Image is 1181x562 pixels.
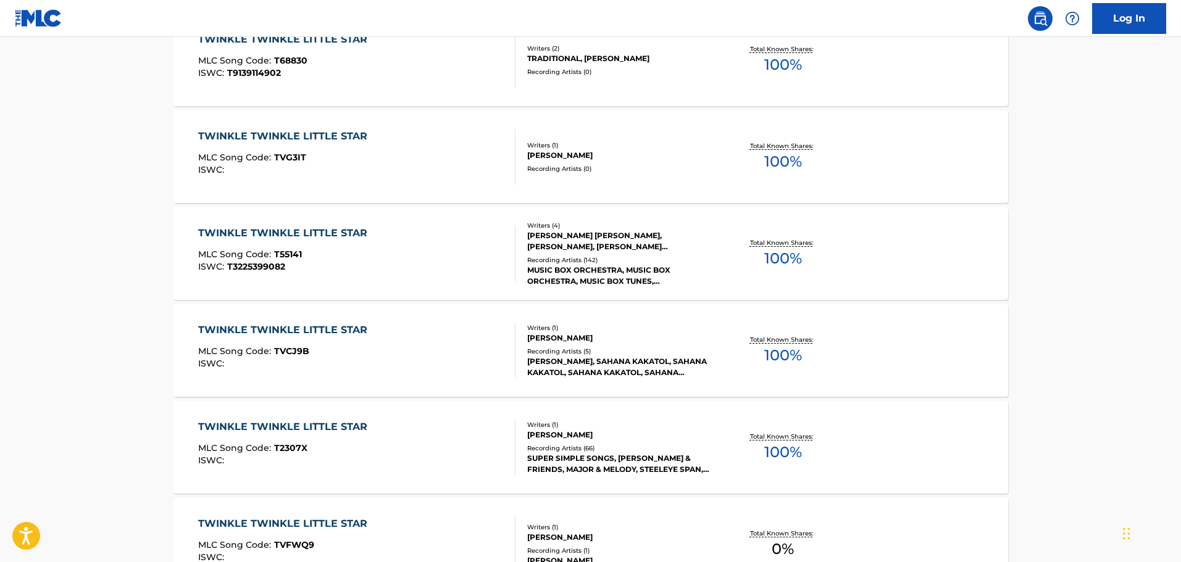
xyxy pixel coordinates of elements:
[198,67,227,78] span: ISWC :
[173,304,1008,397] a: TWINKLE TWINKLE LITTLE STARMLC Song Code:TVCJ9BISWC:Writers (1)[PERSON_NAME]Recording Artists (5)...
[750,335,816,344] p: Total Known Shares:
[750,529,816,538] p: Total Known Shares:
[227,261,285,272] span: T3225399082
[198,261,227,272] span: ISWC :
[527,53,714,64] div: TRADITIONAL, [PERSON_NAME]
[527,429,714,440] div: [PERSON_NAME]
[527,265,714,287] div: MUSIC BOX ORCHESTRA, MUSIC BOX ORCHESTRA, MUSIC BOX TUNES, [PERSON_NAME], BIG BIRD
[198,419,373,434] div: TWINKLE TWINKLE LITTLE STAR
[173,14,1008,106] a: TWINKLE TWINKLE LITTLE STARMLC Song Code:T68830ISWC:T9139114902Writers (2)TRADITIONAL, [PERSON_NA...
[750,141,816,151] p: Total Known Shares:
[527,333,714,344] div: [PERSON_NAME]
[274,55,307,66] span: T68830
[527,230,714,252] div: [PERSON_NAME] [PERSON_NAME], [PERSON_NAME], [PERSON_NAME] [PERSON_NAME]
[527,532,714,543] div: [PERSON_NAME]
[764,54,802,76] span: 100 %
[198,345,274,357] span: MLC Song Code :
[274,152,306,163] span: TVG3IT
[527,255,714,265] div: Recording Artists ( 142 )
[274,249,302,260] span: T55141
[764,151,802,173] span: 100 %
[1119,503,1181,562] iframe: Chat Widget
[227,67,281,78] span: T9139114902
[750,238,816,247] p: Total Known Shares:
[15,9,62,27] img: MLC Logo
[527,150,714,161] div: [PERSON_NAME]
[173,110,1008,203] a: TWINKLE TWINKLE LITTLE STARMLC Song Code:TVG3ITISWC:Writers (1)[PERSON_NAME]Recording Artists (0)...
[527,141,714,150] div: Writers ( 1 )
[1028,6,1053,31] a: Public Search
[198,55,274,66] span: MLC Song Code :
[198,32,373,47] div: TWINKLE TWINKLE LITTLE STAR
[527,420,714,429] div: Writers ( 1 )
[527,67,714,76] div: Recording Artists ( 0 )
[198,442,274,453] span: MLC Song Code :
[198,129,373,144] div: TWINKLE TWINKLE LITTLE STAR
[527,444,714,453] div: Recording Artists ( 66 )
[198,358,227,369] span: ISWC :
[198,539,274,550] span: MLC Song Code :
[527,523,714,532] div: Writers ( 1 )
[198,226,373,241] div: TWINKLE TWINKLE LITTLE STAR
[1033,11,1048,26] img: search
[198,164,227,175] span: ISWC :
[527,221,714,230] div: Writers ( 4 )
[274,539,314,550] span: TVFWQ9
[198,455,227,466] span: ISWC :
[764,344,802,366] span: 100 %
[274,345,309,357] span: TVCJ9B
[173,401,1008,494] a: TWINKLE TWINKLE LITTLE STARMLC Song Code:T2307XISWC:Writers (1)[PERSON_NAME]Recording Artists (66...
[527,453,714,475] div: SUPER SIMPLE SONGS, [PERSON_NAME] & FRIENDS, MAJOR & MELODY, STEELEYE SPAN, [PERSON_NAME]
[527,546,714,555] div: Recording Artists ( 1 )
[1092,3,1166,34] a: Log In
[1123,515,1130,552] div: Arrastar
[1060,6,1085,31] div: Help
[198,516,373,531] div: TWINKLE TWINKLE LITTLE STAR
[198,323,373,337] div: TWINKLE TWINKLE LITTLE STAR
[527,347,714,356] div: Recording Artists ( 5 )
[527,323,714,333] div: Writers ( 1 )
[173,207,1008,300] a: TWINKLE TWINKLE LITTLE STARMLC Song Code:T55141ISWC:T3225399082Writers (4)[PERSON_NAME] [PERSON_N...
[527,164,714,173] div: Recording Artists ( 0 )
[772,538,794,560] span: 0 %
[1065,11,1080,26] img: help
[198,249,274,260] span: MLC Song Code :
[274,442,307,453] span: T2307X
[1119,503,1181,562] div: Widget de chat
[527,356,714,378] div: [PERSON_NAME], SAHANA KAKATOL, SAHANA KAKATOL, SAHANA KAKATOL, SAHANA KAKATOL
[764,441,802,463] span: 100 %
[527,44,714,53] div: Writers ( 2 )
[764,247,802,270] span: 100 %
[198,152,274,163] span: MLC Song Code :
[750,44,816,54] p: Total Known Shares:
[750,432,816,441] p: Total Known Shares:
